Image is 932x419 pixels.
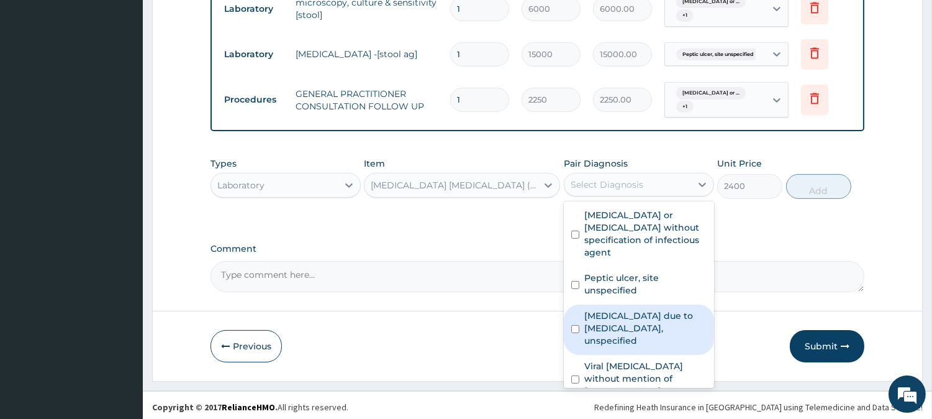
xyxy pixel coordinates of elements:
[204,6,233,36] div: Minimize live chat window
[676,9,694,22] span: + 1
[584,209,707,259] label: [MEDICAL_DATA] or [MEDICAL_DATA] without specification of infectious agent
[289,81,444,119] td: GENERAL PRACTITIONER CONSULTATION FOLLOW UP
[218,43,289,66] td: Laboratory
[6,283,237,327] textarea: Type your message and hit 'Enter'
[222,402,275,413] a: RelianceHMO
[584,272,707,297] label: Peptic ulcer, site unspecified
[23,62,50,93] img: d_794563401_company_1708531726252_794563401
[676,101,694,113] span: + 1
[584,310,707,347] label: [MEDICAL_DATA] due to [MEDICAL_DATA], unspecified
[364,157,385,170] label: Item
[676,87,746,99] span: [MEDICAL_DATA] or ...
[152,402,278,413] strong: Copyright © 2017 .
[289,42,444,67] td: [MEDICAL_DATA] -[stool ag]
[210,330,282,362] button: Previous
[218,88,289,111] td: Procedures
[790,330,864,362] button: Submit
[717,157,762,170] label: Unit Price
[676,48,760,61] span: Peptic ulcer, site unspecified
[571,178,643,191] div: Select Diagnosis
[584,360,707,397] label: Viral [MEDICAL_DATA] without mention of [MEDICAL_DATA]
[564,157,628,170] label: Pair Diagnosis
[65,70,209,86] div: Chat with us now
[371,179,538,191] div: [MEDICAL_DATA] [MEDICAL_DATA] (MP) RDT
[210,159,237,169] label: Types
[210,244,864,254] label: Comment
[72,129,171,254] span: We're online!
[217,179,265,191] div: Laboratory
[594,401,923,413] div: Redefining Heath Insurance in [GEOGRAPHIC_DATA] using Telemedicine and Data Science!
[786,174,851,199] button: Add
